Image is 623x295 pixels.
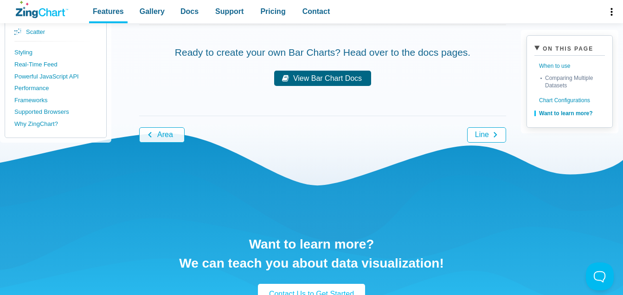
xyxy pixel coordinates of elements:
[14,94,97,106] a: Frameworks
[180,5,199,18] span: Docs
[274,71,371,86] a: View Bar Chart Docs
[14,106,97,118] a: Supported Browsers
[215,5,244,18] span: Support
[140,5,165,18] span: Gallery
[534,43,605,56] summary: On This Page
[534,107,605,120] a: Want to learn more?
[586,262,614,290] iframe: Toggle Customer Support
[260,5,285,18] span: Pricing
[14,82,97,94] a: Performance
[249,237,374,251] a: Want to learn more?
[16,1,68,18] a: ZingChart Logo. Click to return to the homepage
[14,59,97,71] a: Real-Time Feed
[14,47,97,59] a: Styling
[139,46,506,59] p: Ready to create your own Bar Charts? Head over to the docs pages.
[179,255,444,272] strong: We can teach you about data visualization!
[534,59,605,72] a: When to use
[302,5,330,18] span: Contact
[93,5,124,18] span: Features
[14,71,97,83] a: Powerful JavaScript API
[540,72,605,89] a: Comparing Multiple Datasets
[14,25,93,39] a: scatter
[534,89,605,107] a: Chart Configurations
[14,118,97,130] a: Why ZingChart?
